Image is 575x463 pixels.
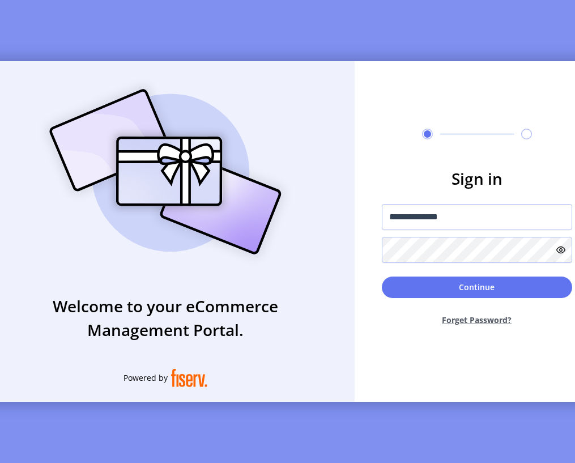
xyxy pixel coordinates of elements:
[382,305,572,335] button: Forget Password?
[382,277,572,298] button: Continue
[123,372,168,384] span: Powered by
[382,167,572,190] h3: Sign in
[32,77,299,267] img: card_Illustration.svg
